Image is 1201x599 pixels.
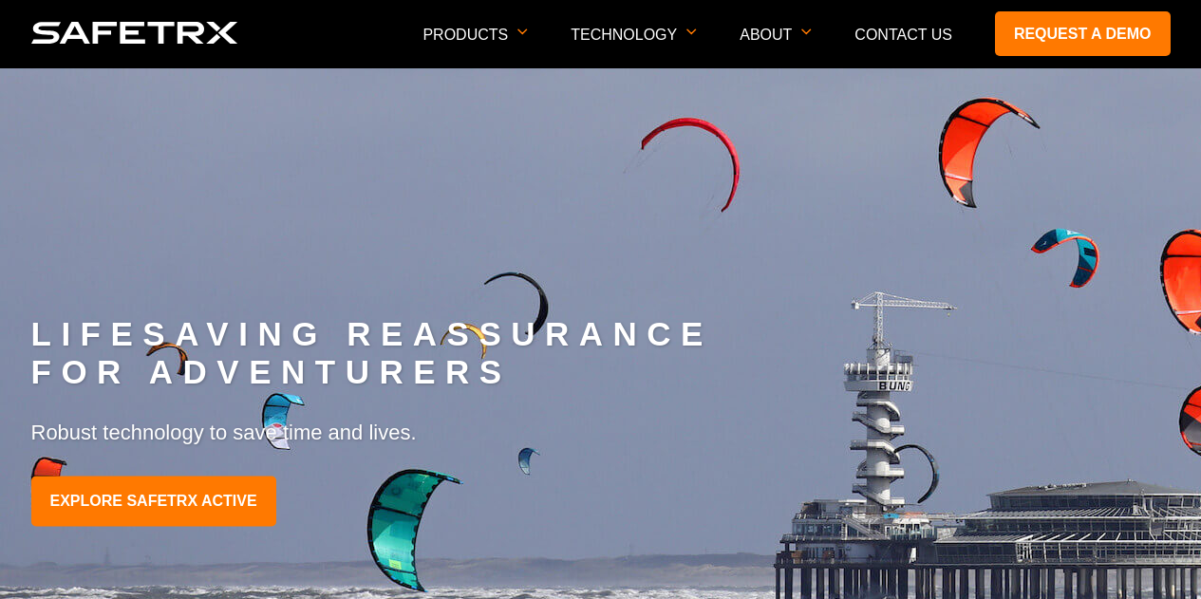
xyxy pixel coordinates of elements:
img: arrow icon [517,28,528,35]
img: arrow icon [686,28,697,35]
img: arrow icon [801,28,812,35]
p: Technology [571,27,697,67]
p: Products [422,27,528,67]
a: Request a demo [995,11,1171,56]
img: logo SafeTrx [31,22,238,44]
h2: LIFESAVING REASSURANCE FOR ADVENTURERS [31,316,1171,392]
a: Contact Us [854,27,952,43]
p: About [740,27,812,67]
a: EXPLORE SAFETRX ACTIVE [31,477,276,527]
p: Robust technology to save time and lives. [31,420,1171,448]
